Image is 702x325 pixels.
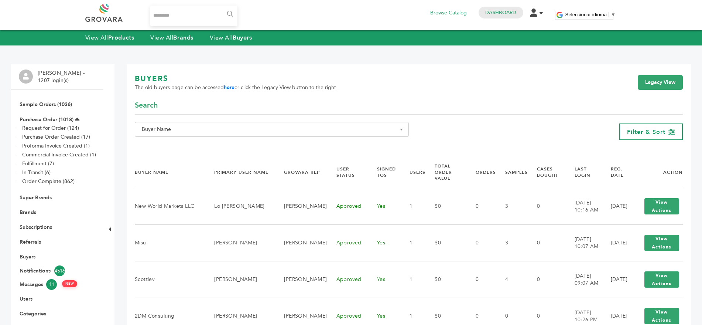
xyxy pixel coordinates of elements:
td: Misu [135,225,205,261]
td: [DATE] 10:07 AM [565,225,602,261]
th: Total Order Value [425,157,466,188]
a: View AllProducts [85,34,134,42]
a: Purchase Order (1018) [20,116,73,123]
span: ▼ [611,12,616,17]
td: Yes [368,261,401,298]
a: Brands [20,209,36,216]
button: View Actions [644,308,679,324]
td: 4 [496,261,528,298]
th: Primary User Name [205,157,275,188]
td: 0 [528,188,565,225]
button: View Actions [644,235,679,251]
a: Categories [20,310,46,317]
span: Filter & Sort [627,128,665,136]
a: View AllBuyers [210,34,252,42]
th: Samples [496,157,528,188]
td: 0 [466,188,496,225]
td: Approved [327,225,368,261]
td: Approved [327,188,368,225]
td: [PERSON_NAME] [205,225,275,261]
a: Commercial Invoice Created (1) [22,151,96,158]
strong: Buyers [233,34,252,42]
th: Buyer Name [135,157,205,188]
td: $0 [425,261,466,298]
th: Action [631,157,683,188]
a: Messages11 NEW [20,279,95,290]
a: Order Complete (862) [22,178,75,185]
td: Scottlev [135,261,205,298]
button: View Actions [644,198,679,214]
td: 1 [400,225,425,261]
td: [DATE] [602,225,631,261]
td: [PERSON_NAME] [205,261,275,298]
a: Dashboard [485,9,516,16]
a: Seleccionar idioma​ [565,12,616,17]
td: 3 [496,188,528,225]
td: [DATE] 10:16 AM [565,188,602,225]
td: Lo [PERSON_NAME] [205,188,275,225]
img: profile.png [19,70,33,84]
a: In-Transit (6) [22,169,51,176]
a: Notifications4516 [20,265,95,276]
a: Referrals [20,238,41,246]
td: [DATE] [602,188,631,225]
th: Last Login [565,157,602,188]
input: Search... [150,6,238,26]
th: Reg. Date [602,157,631,188]
td: 0 [466,261,496,298]
li: [PERSON_NAME] - 1207 login(s) [38,70,86,84]
th: Signed TOS [368,157,401,188]
th: Orders [466,157,496,188]
td: 3 [496,225,528,261]
td: 0 [528,225,565,261]
a: Purchase Order Created (17) [22,133,90,141]
strong: Products [108,34,134,42]
th: Cases Bought [528,157,565,188]
td: New World Markets LLC [135,188,205,225]
td: 1 [400,188,425,225]
td: Yes [368,225,401,261]
a: Request for Order (124) [22,125,79,132]
a: Sample Orders (1036) [20,101,72,108]
td: $0 [425,225,466,261]
td: [DATE] [602,261,631,298]
span: Seleccionar idioma [565,12,607,17]
span: Buyer Name [139,124,405,135]
span: The old buyers page can be accessed or click the Legacy View button to the right. [135,84,338,91]
td: Approved [327,261,368,298]
a: Buyers [20,253,35,260]
td: 0 [528,261,565,298]
td: 0 [466,225,496,261]
td: [PERSON_NAME] [275,225,327,261]
a: Super Brands [20,194,52,201]
span: 4516 [54,265,65,276]
button: View Actions [644,271,679,288]
strong: Brands [173,34,193,42]
th: Users [400,157,425,188]
a: here [224,84,234,91]
a: Browse Catalog [430,9,467,17]
th: Grovara Rep [275,157,327,188]
span: 11 [46,279,57,290]
th: User Status [327,157,368,188]
h1: BUYERS [135,74,338,84]
a: Proforma Invoice Created (1) [22,142,90,149]
span: Search [135,100,158,111]
a: Legacy View [638,75,683,90]
a: Subscriptions [20,224,52,231]
span: NEW [62,280,77,287]
td: [DATE] 09:07 AM [565,261,602,298]
td: $0 [425,188,466,225]
td: 1 [400,261,425,298]
td: [PERSON_NAME] [275,261,327,298]
a: Users [20,295,32,302]
a: View AllBrands [150,34,194,42]
span: Buyer Name [135,122,409,137]
td: [PERSON_NAME] [275,188,327,225]
a: Fulfillment (7) [22,160,54,167]
td: Yes [368,188,401,225]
